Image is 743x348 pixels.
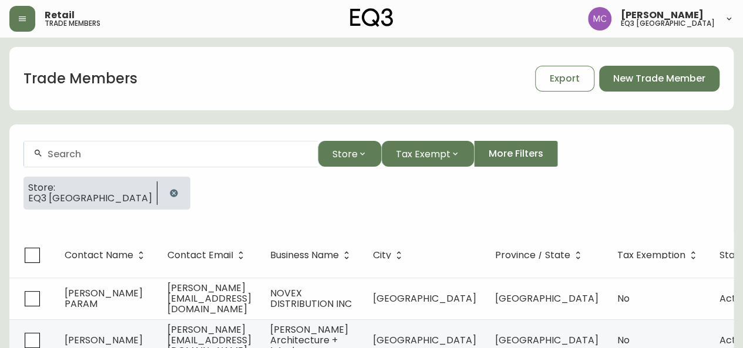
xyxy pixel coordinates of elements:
[495,333,599,347] span: [GEOGRAPHIC_DATA]
[588,7,611,31] img: 6dbdb61c5655a9a555815750a11666cc
[23,69,137,89] h1: Trade Members
[48,148,308,160] input: Search
[617,252,685,259] span: Tax Exemption
[65,252,133,259] span: Contact Name
[350,8,394,27] img: logo
[550,72,580,85] span: Export
[373,250,406,261] span: City
[495,252,570,259] span: Province / State
[599,66,720,92] button: New Trade Member
[45,20,100,27] h5: trade members
[474,141,558,167] button: More Filters
[270,252,339,259] span: Business Name
[318,141,381,167] button: Store
[65,250,149,261] span: Contact Name
[381,141,474,167] button: Tax Exempt
[495,250,586,261] span: Province / State
[621,20,715,27] h5: eq3 [GEOGRAPHIC_DATA]
[65,333,143,347] span: [PERSON_NAME]
[332,147,358,161] span: Store
[45,11,75,20] span: Retail
[373,333,476,347] span: [GEOGRAPHIC_DATA]
[28,193,152,204] span: EQ3 [GEOGRAPHIC_DATA]
[167,252,233,259] span: Contact Email
[270,250,354,261] span: Business Name
[621,11,704,20] span: [PERSON_NAME]
[167,250,248,261] span: Contact Email
[270,286,352,310] span: NOVEX DISTRIBUTION INC
[28,183,152,193] span: Store:
[495,292,599,305] span: [GEOGRAPHIC_DATA]
[535,66,594,92] button: Export
[617,250,701,261] span: Tax Exemption
[617,333,630,347] span: No
[373,252,391,259] span: City
[617,292,630,305] span: No
[489,147,543,160] span: More Filters
[167,281,251,316] span: [PERSON_NAME][EMAIL_ADDRESS][DOMAIN_NAME]
[613,72,705,85] span: New Trade Member
[396,147,450,161] span: Tax Exempt
[373,292,476,305] span: [GEOGRAPHIC_DATA]
[65,286,143,310] span: [PERSON_NAME] PARAM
